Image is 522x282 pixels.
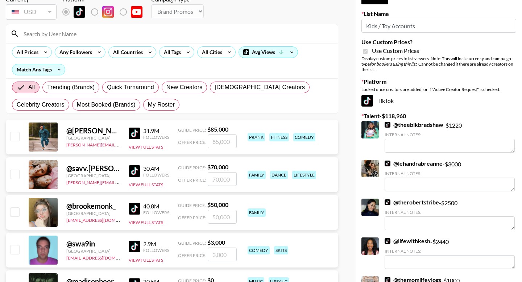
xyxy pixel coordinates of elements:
[385,121,515,153] div: - $ 1220
[19,28,333,40] input: Search by User Name
[178,140,206,145] span: Offer Price:
[270,171,288,179] div: dance
[385,161,390,166] img: TikTok
[361,78,516,85] label: Platform
[166,83,203,92] span: New Creators
[66,216,139,223] a: [EMAIL_ADDRESS][DOMAIN_NAME]
[129,182,163,187] button: View Full Stats
[178,253,206,258] span: Offer Price:
[208,134,237,148] input: 85,000
[361,87,516,92] div: Locked once creators are added, or if "Active Creator Request" is checked.
[178,165,206,170] span: Guide Price:
[385,199,390,205] img: TikTok
[269,133,289,141] div: fitness
[385,132,515,137] div: Internal Notes:
[62,4,148,20] div: List locked to TikTok.
[361,38,516,46] label: Use Custom Prices?
[66,126,120,135] div: @ [PERSON_NAME].[PERSON_NAME]
[129,220,163,225] button: View Full Stats
[370,61,417,67] em: for bookers using this list
[207,163,228,170] strong: $ 70,000
[385,238,390,244] img: TikTok
[385,121,443,128] a: @theeblkbradshaw
[198,47,224,58] div: All Cities
[143,210,169,215] div: Followers
[248,133,265,141] div: prank
[66,239,120,248] div: @ swa9in
[143,240,169,248] div: 2.9M
[143,134,169,140] div: Followers
[74,6,85,18] img: TikTok
[102,6,114,18] img: Instagram
[178,240,206,246] span: Guide Price:
[248,246,270,254] div: comedy
[385,248,515,254] div: Internal Notes:
[129,257,163,263] button: View Full Stats
[143,203,169,210] div: 40.8M
[208,210,237,224] input: 50,000
[66,141,174,148] a: [PERSON_NAME][EMAIL_ADDRESS][DOMAIN_NAME]
[248,171,266,179] div: family
[385,210,515,215] div: Internal Notes:
[385,171,515,176] div: Internal Notes:
[66,248,120,254] div: [GEOGRAPHIC_DATA]
[17,100,65,109] span: Celebrity Creators
[159,47,182,58] div: All Tags
[129,203,140,215] img: TikTok
[66,178,174,185] a: [PERSON_NAME][EMAIL_ADDRESS][DOMAIN_NAME]
[207,201,228,208] strong: $ 50,000
[361,10,516,17] label: List Name
[148,100,175,109] span: My Roster
[178,177,206,183] span: Offer Price:
[385,160,515,191] div: - $ 3000
[361,95,516,107] div: TikTok
[207,239,225,246] strong: $ 3,000
[361,95,373,107] img: TikTok
[143,165,169,172] div: 30.4M
[178,203,206,208] span: Guide Price:
[129,241,140,252] img: TikTok
[109,47,144,58] div: All Countries
[6,3,57,21] div: Currency is locked to USD
[208,248,237,261] input: 3,000
[12,64,65,75] div: Match Any Tags
[293,133,315,141] div: comedy
[12,47,40,58] div: All Prices
[7,6,55,18] div: USD
[385,199,439,206] a: @therobertstribe
[66,202,120,211] div: @ brookemonk_
[66,211,120,216] div: [GEOGRAPHIC_DATA]
[385,122,390,128] img: TikTok
[208,172,237,186] input: 70,000
[361,112,516,120] label: Talent - $ 118,960
[385,237,515,269] div: - $ 2440
[66,254,139,261] a: [EMAIL_ADDRESS][DOMAIN_NAME]
[66,164,120,173] div: @ savv.[PERSON_NAME]
[55,47,94,58] div: Any Followers
[207,126,228,133] strong: $ 85,000
[215,83,305,92] span: [DEMOGRAPHIC_DATA] Creators
[143,248,169,253] div: Followers
[129,128,140,139] img: TikTok
[248,208,266,217] div: family
[66,173,120,178] div: [GEOGRAPHIC_DATA]
[239,47,298,58] div: Avg Views
[66,135,120,141] div: [GEOGRAPHIC_DATA]
[385,160,443,167] a: @lehandrabreanne
[178,127,206,133] span: Guide Price:
[292,171,316,179] div: lifestyle
[361,56,516,72] div: Display custom prices to list viewers. Note: This will lock currency and campaign type . Cannot b...
[372,47,419,54] span: Use Custom Prices
[28,83,35,92] span: All
[385,237,430,245] a: @lifewithkesh
[131,6,142,18] img: YouTube
[178,215,206,220] span: Offer Price:
[107,83,154,92] span: Quick Turnaround
[143,127,169,134] div: 31.9M
[129,165,140,177] img: TikTok
[47,83,95,92] span: Trending (Brands)
[77,100,136,109] span: Most Booked (Brands)
[385,199,515,230] div: - $ 2500
[274,246,288,254] div: skits
[129,144,163,150] button: View Full Stats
